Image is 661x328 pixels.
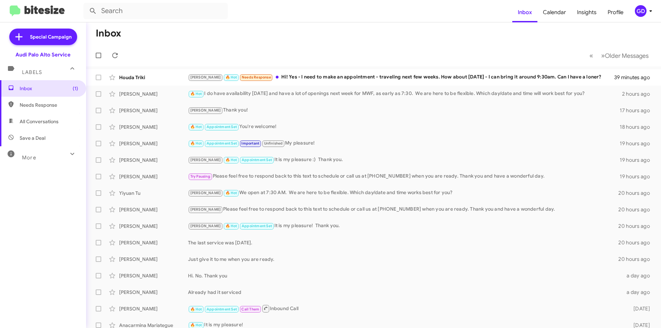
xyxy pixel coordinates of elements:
[190,224,221,228] span: [PERSON_NAME]
[20,135,45,141] span: Save a Deal
[188,123,620,131] div: You're welcome!
[635,5,647,17] div: GD
[589,51,593,60] span: «
[119,206,188,213] div: [PERSON_NAME]
[207,307,237,311] span: Appointment Set
[620,124,655,130] div: 18 hours ago
[190,75,221,80] span: [PERSON_NAME]
[188,73,614,81] div: Hi! Yes - I need to make an appointment - traveling next few weeks. How about [DATE] - I can brin...
[190,92,202,96] span: 🔥 Hot
[119,173,188,180] div: [PERSON_NAME]
[190,191,221,195] span: [PERSON_NAME]
[225,191,237,195] span: 🔥 Hot
[119,256,188,263] div: [PERSON_NAME]
[188,106,620,114] div: Thank you!
[597,49,653,63] button: Next
[15,51,71,58] div: Audi Palo Alto Service
[188,172,620,180] div: Please feel free to respond back to this text to schedule or call us at [PHONE_NUMBER] when you a...
[618,239,655,246] div: 20 hours ago
[618,190,655,197] div: 20 hours ago
[119,124,188,130] div: [PERSON_NAME]
[188,289,622,296] div: Already had it serviced
[622,272,655,279] div: a day ago
[119,289,188,296] div: [PERSON_NAME]
[119,305,188,312] div: [PERSON_NAME]
[225,158,237,162] span: 🔥 Hot
[119,74,188,81] div: Houda Triki
[188,256,618,263] div: Just give it to me when you are ready.
[605,52,649,60] span: Older Messages
[622,91,655,97] div: 2 hours ago
[188,222,618,230] div: It is my pleasure! Thank you.
[188,156,620,164] div: It is my pleasure :) Thank you.
[585,49,597,63] button: Previous
[190,207,221,212] span: [PERSON_NAME]
[96,28,121,39] h1: Inbox
[601,51,605,60] span: »
[30,33,72,40] span: Special Campaign
[9,29,77,45] a: Special Campaign
[512,2,537,22] a: Inbox
[571,2,602,22] a: Insights
[119,272,188,279] div: [PERSON_NAME]
[241,141,259,146] span: Important
[20,85,78,92] span: Inbox
[190,323,202,327] span: 🔥 Hot
[620,140,655,147] div: 19 hours ago
[188,272,622,279] div: Hi. No. Thank you
[242,158,272,162] span: Appointment Set
[83,3,228,19] input: Search
[188,189,618,197] div: We open at 7:30 AM. We are here to be flexible. Which day/date and time works best for you?
[629,5,653,17] button: GD
[188,90,622,98] div: I do have availability [DATE] and have a lot of openings next week for MWF, as early as 7:30. We ...
[188,139,620,147] div: My pleasure!
[602,2,629,22] a: Profile
[188,239,618,246] div: The last service was [DATE].
[20,102,78,108] span: Needs Response
[620,107,655,114] div: 17 hours ago
[242,75,271,80] span: Needs Response
[119,107,188,114] div: [PERSON_NAME]
[190,125,202,129] span: 🔥 Hot
[190,174,210,179] span: Try Pausing
[622,305,655,312] div: [DATE]
[207,125,237,129] span: Appointment Set
[622,289,655,296] div: a day ago
[618,256,655,263] div: 20 hours ago
[225,75,237,80] span: 🔥 Hot
[190,141,202,146] span: 🔥 Hot
[188,205,618,213] div: Please feel free to respond back to this text to schedule or call us at [PHONE_NUMBER] when you a...
[190,158,221,162] span: [PERSON_NAME]
[20,118,59,125] span: All Conversations
[225,224,237,228] span: 🔥 Hot
[614,74,655,81] div: 39 minutes ago
[620,173,655,180] div: 19 hours ago
[264,141,283,146] span: Unfinished
[119,223,188,230] div: [PERSON_NAME]
[22,69,42,75] span: Labels
[620,157,655,163] div: 19 hours ago
[242,224,272,228] span: Appointment Set
[190,307,202,311] span: 🔥 Hot
[618,223,655,230] div: 20 hours ago
[537,2,571,22] a: Calendar
[119,157,188,163] div: [PERSON_NAME]
[586,49,653,63] nav: Page navigation example
[207,141,237,146] span: Appointment Set
[188,304,622,313] div: Inbound Call
[119,190,188,197] div: Yiyuan Tu
[119,140,188,147] div: [PERSON_NAME]
[241,307,259,311] span: Call Them
[119,239,188,246] div: [PERSON_NAME]
[73,85,78,92] span: (1)
[190,108,221,113] span: [PERSON_NAME]
[618,206,655,213] div: 20 hours ago
[119,91,188,97] div: [PERSON_NAME]
[22,155,36,161] span: More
